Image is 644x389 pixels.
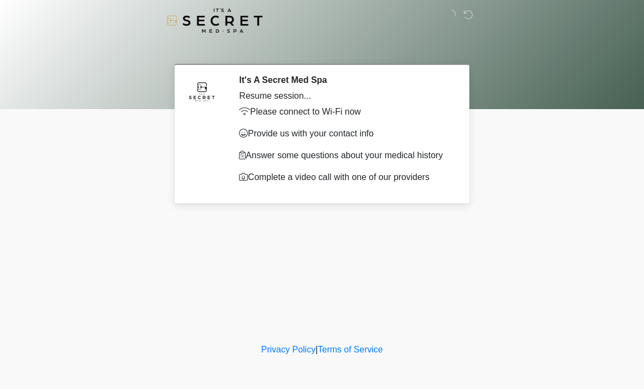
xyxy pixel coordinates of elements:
[239,171,450,184] p: Complete a video call with one of our providers
[239,75,450,85] h2: It's A Secret Med Spa
[186,75,218,107] img: Agent Avatar
[239,127,450,140] p: Provide us with your contact info
[318,345,383,354] a: Terms of Service
[239,89,450,103] div: Resume session...
[169,39,475,59] h1: ‎ ‎
[166,8,263,33] img: It's A Secret Med Spa Logo
[315,345,318,354] a: |
[239,105,450,118] p: Please connect to Wi-Fi now
[261,345,316,354] a: Privacy Policy
[239,149,450,162] p: Answer some questions about your medical history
